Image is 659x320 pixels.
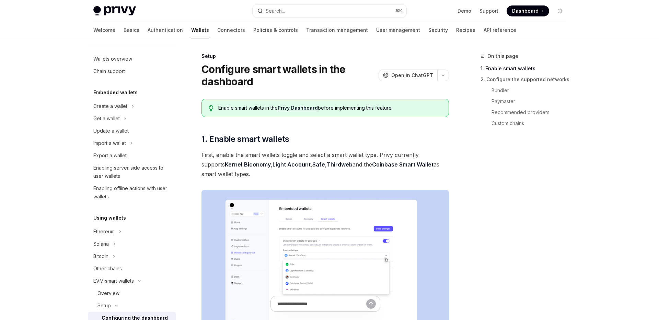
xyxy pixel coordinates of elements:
[366,299,376,309] button: Send message
[253,5,406,17] button: Search...⌘K
[93,127,129,135] div: Update a wallet
[327,161,352,168] a: Thirdweb
[481,74,571,85] a: 2. Configure the supported networks
[481,118,571,129] a: Custom chains
[201,53,449,60] div: Setup
[97,301,111,310] div: Setup
[428,22,448,38] a: Security
[312,161,325,168] a: Safe
[93,102,127,110] div: Create a wallet
[88,250,176,262] button: Bitcoin
[93,151,127,160] div: Export a wallet
[217,22,245,38] a: Connectors
[88,149,176,162] a: Export a wallet
[93,184,172,201] div: Enabling offline actions with user wallets
[201,63,376,88] h1: Configure smart wallets in the dashboard
[93,22,115,38] a: Welcome
[481,63,571,74] a: 1. Enable smart wallets
[278,296,366,311] input: Ask a question...
[88,112,176,125] button: Get a wallet
[481,96,571,107] a: Paymaster
[487,52,518,60] span: On this page
[93,67,125,75] div: Chain support
[458,8,471,14] a: Demo
[93,55,132,63] div: Wallets overview
[97,289,119,297] div: Overview
[93,164,172,180] div: Enabling server-side access to user wallets
[88,182,176,203] a: Enabling offline actions with user wallets
[244,161,271,168] a: Biconomy
[507,5,549,16] a: Dashboard
[88,100,176,112] button: Create a wallet
[372,161,433,168] a: Coinbase Smart Wallet
[379,70,437,81] button: Open in ChatGPT
[479,8,498,14] a: Support
[88,65,176,77] a: Chain support
[88,162,176,182] a: Enabling server-side access to user wallets
[88,238,176,250] button: Solana
[395,8,402,14] span: ⌘ K
[555,5,566,16] button: Toggle dark mode
[93,240,109,248] div: Solana
[124,22,139,38] a: Basics
[209,105,213,111] svg: Tip
[88,53,176,65] a: Wallets overview
[88,137,176,149] button: Import a wallet
[278,105,318,111] a: Privy Dashboard
[88,299,176,312] button: Setup
[512,8,539,14] span: Dashboard
[376,22,420,38] a: User management
[484,22,516,38] a: API reference
[456,22,475,38] a: Recipes
[88,275,176,287] button: EVM smart wallets
[148,22,183,38] a: Authentication
[93,277,134,285] div: EVM smart wallets
[88,287,176,299] a: Overview
[201,150,449,179] span: First, enable the smart wallets toggle and select a smart wallet type. Privy currently supports ,...
[481,107,571,118] a: Recommended providers
[93,214,126,222] h5: Using wallets
[88,262,176,275] a: Other chains
[266,7,285,15] div: Search...
[201,134,289,145] span: 1. Enable smart wallets
[93,264,122,273] div: Other chains
[225,161,242,168] a: Kernel
[253,22,298,38] a: Policies & controls
[93,227,115,236] div: Ethereum
[93,139,126,147] div: Import a wallet
[481,85,571,96] a: Bundler
[306,22,368,38] a: Transaction management
[93,88,138,97] h5: Embedded wallets
[273,161,311,168] a: Light Account
[391,72,433,79] span: Open in ChatGPT
[191,22,209,38] a: Wallets
[218,104,442,111] span: Enable smart wallets in the before implementing this feature.
[88,225,176,238] button: Ethereum
[88,125,176,137] a: Update a wallet
[93,252,108,260] div: Bitcoin
[93,6,136,16] img: light logo
[93,114,120,123] div: Get a wallet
